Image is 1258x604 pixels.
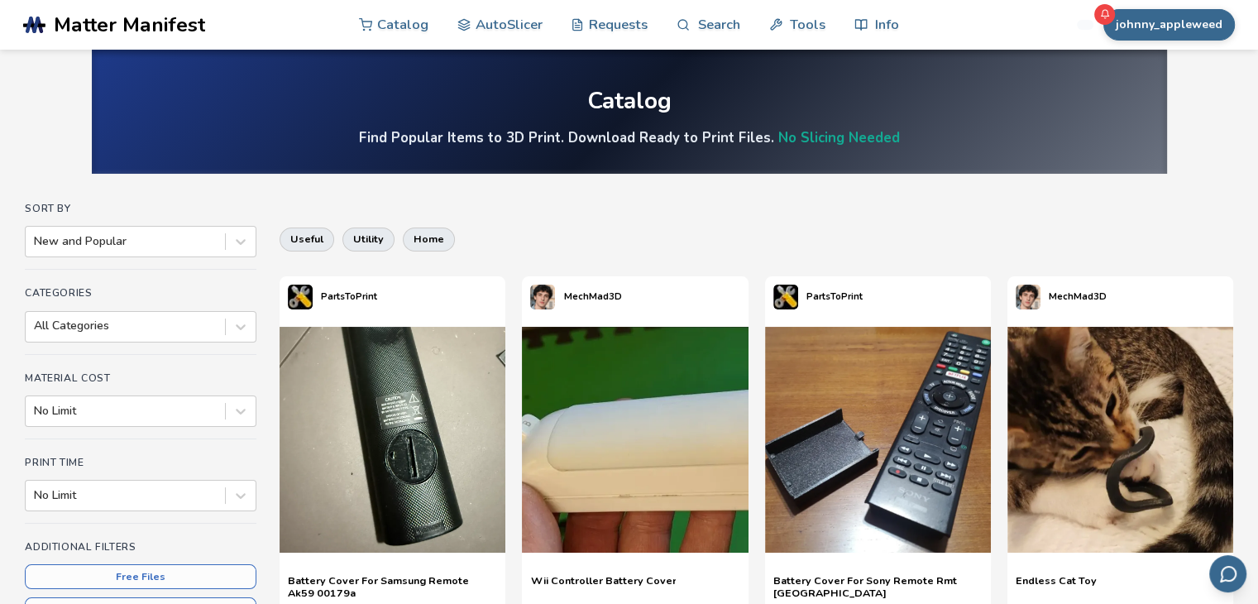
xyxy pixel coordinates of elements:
img: PartsToPrint's profile [288,285,313,309]
p: PartsToPrint [806,288,863,305]
button: Send feedback via email [1209,555,1246,592]
span: Matter Manifest [54,13,205,36]
p: PartsToPrint [321,288,377,305]
button: johnny_appleweed [1103,9,1235,41]
p: MechMad3D [563,288,621,305]
button: Free Files [25,564,256,589]
h4: Sort By [25,203,256,214]
input: New and Popular [34,235,37,248]
a: PartsToPrint's profilePartsToPrint [765,276,871,318]
p: MechMad3D [1049,288,1107,305]
a: MechMad3D's profileMechMad3D [522,276,629,318]
a: MechMad3D's profileMechMad3D [1007,276,1115,318]
button: utility [342,228,395,251]
img: PartsToPrint's profile [773,285,798,309]
a: PartsToPrint's profilePartsToPrint [280,276,385,318]
h4: Material Cost [25,372,256,384]
h4: Categories [25,287,256,299]
input: No Limit [34,489,37,502]
h4: Find Popular Items to 3D Print. Download Ready to Print Files. [359,128,900,147]
h4: Print Time [25,457,256,468]
a: Battery Cover For Sony Remote Rmt [GEOGRAPHIC_DATA] [773,574,983,599]
button: home [403,228,455,251]
a: Wii Controller Battery Cover [530,574,676,599]
button: useful [280,228,334,251]
img: MechMad3D's profile [530,285,555,309]
h4: Additional Filters [25,541,256,553]
img: MechMad3D's profile [1016,285,1040,309]
a: Endless Cat Toy [1016,574,1097,599]
a: No Slicing Needed [778,128,900,147]
a: Battery Cover For Samsung Remote Ak59 00179a [288,574,497,599]
input: All Categories [34,319,37,333]
div: Catalog [587,89,672,114]
input: No Limit [34,405,37,418]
